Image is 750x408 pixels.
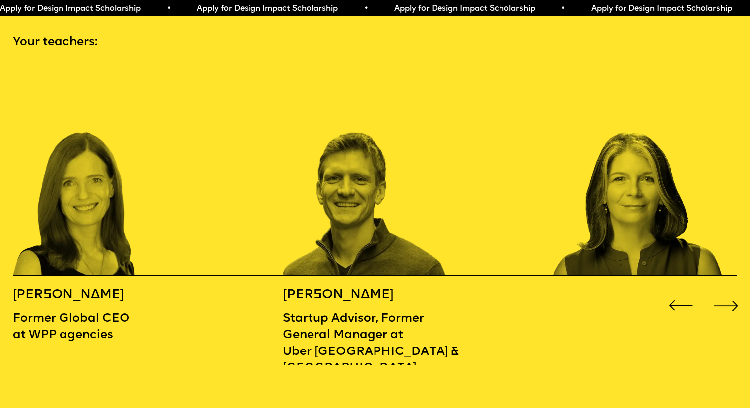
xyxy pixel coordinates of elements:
[13,34,737,51] p: Your teachers:
[13,287,148,303] h5: [PERSON_NAME]
[283,311,463,377] p: Startup Advisor, Former General Manager at Uber [GEOGRAPHIC_DATA] & [GEOGRAPHIC_DATA]
[167,5,171,13] span: •
[364,5,368,13] span: •
[283,66,463,276] div: 13 / 16
[13,66,193,276] div: 12 / 16
[553,66,733,276] div: 14 / 16
[283,287,463,303] h5: [PERSON_NAME]
[666,291,695,320] div: Previous slide
[711,291,741,320] div: Next slide
[561,5,565,13] span: •
[13,311,148,344] p: Former Global CEO at WPP agencies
